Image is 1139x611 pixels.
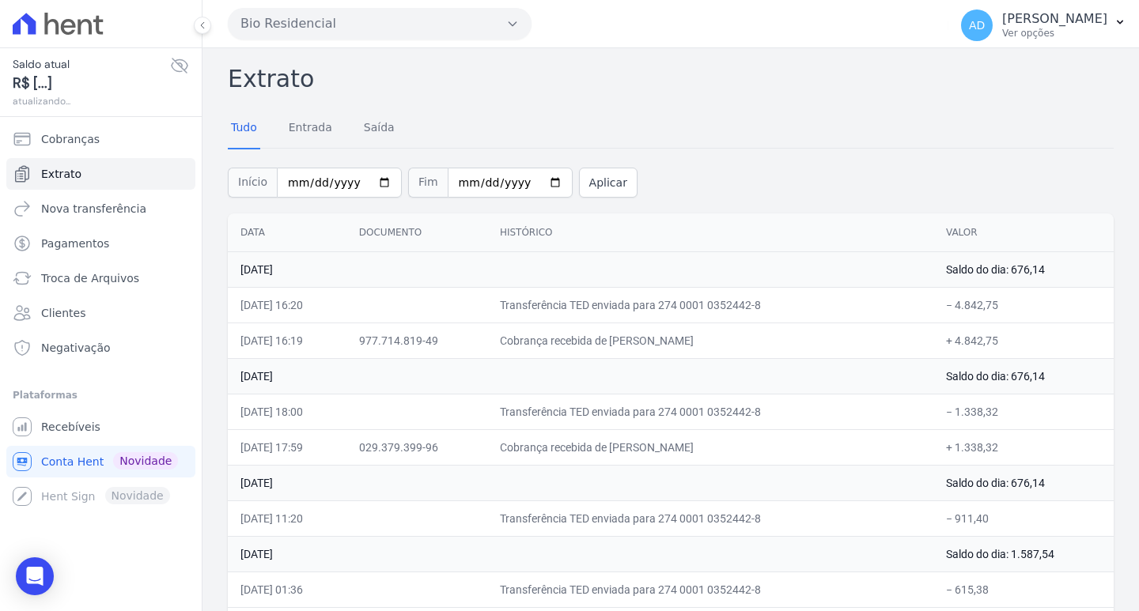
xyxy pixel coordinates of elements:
[6,411,195,443] a: Recebíveis
[6,297,195,329] a: Clientes
[41,340,111,356] span: Negativação
[933,465,1114,500] td: Saldo do dia: 676,14
[228,213,346,252] th: Data
[487,287,933,322] td: Transferência TED enviada para 274 0001 0352442-8
[41,131,100,147] span: Cobranças
[228,536,933,571] td: [DATE]
[346,429,487,465] td: 029.379.399-96
[16,557,54,595] div: Open Intercom Messenger
[487,213,933,252] th: Histórico
[228,61,1114,96] h2: Extrato
[346,213,487,252] th: Documento
[487,322,933,358] td: Cobrança recebida de [PERSON_NAME]
[41,305,85,321] span: Clientes
[13,386,189,405] div: Plataformas
[933,500,1114,536] td: − 911,40
[113,452,178,470] span: Novidade
[6,228,195,259] a: Pagamentos
[41,270,139,286] span: Troca de Arquivos
[408,168,448,198] span: Fim
[933,429,1114,465] td: + 1.338,32
[41,236,109,251] span: Pagamentos
[228,251,933,287] td: [DATE]
[487,429,933,465] td: Cobrança recebida de [PERSON_NAME]
[228,394,346,429] td: [DATE] 18:00
[13,73,170,94] span: R$ [...]
[6,262,195,294] a: Troca de Arquivos
[228,429,346,465] td: [DATE] 17:59
[948,3,1139,47] button: AD [PERSON_NAME] Ver opções
[6,123,195,155] a: Cobranças
[13,56,170,73] span: Saldo atual
[13,94,170,108] span: atualizando...
[579,168,638,198] button: Aplicar
[286,108,335,149] a: Entrada
[1002,11,1107,27] p: [PERSON_NAME]
[228,168,277,198] span: Início
[6,193,195,224] a: Nova transferência
[933,571,1114,607] td: − 615,38
[13,123,189,512] nav: Sidebar
[41,454,104,470] span: Conta Hent
[933,322,1114,358] td: + 4.842,75
[228,108,260,149] a: Tudo
[228,322,346,358] td: [DATE] 16:19
[933,251,1114,287] td: Saldo do dia: 676,14
[361,108,398,149] a: Saída
[487,500,933,536] td: Transferência TED enviada para 274 0001 0352442-8
[1002,27,1107,40] p: Ver opções
[969,20,985,31] span: AD
[228,8,532,40] button: Bio Residencial
[6,332,195,364] a: Negativação
[933,358,1114,394] td: Saldo do dia: 676,14
[228,571,346,607] td: [DATE] 01:36
[6,158,195,190] a: Extrato
[487,394,933,429] td: Transferência TED enviada para 274 0001 0352442-8
[933,536,1114,571] td: Saldo do dia: 1.587,54
[41,419,100,435] span: Recebíveis
[933,213,1114,252] th: Valor
[228,500,346,536] td: [DATE] 11:20
[228,287,346,322] td: [DATE] 16:20
[346,322,487,358] td: 977.714.819-49
[228,465,933,500] td: [DATE]
[41,166,81,182] span: Extrato
[6,446,195,477] a: Conta Hent Novidade
[41,201,146,217] span: Nova transferência
[487,571,933,607] td: Transferência TED enviada para 274 0001 0352442-8
[933,287,1114,322] td: − 4.842,75
[933,394,1114,429] td: − 1.338,32
[228,358,933,394] td: [DATE]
